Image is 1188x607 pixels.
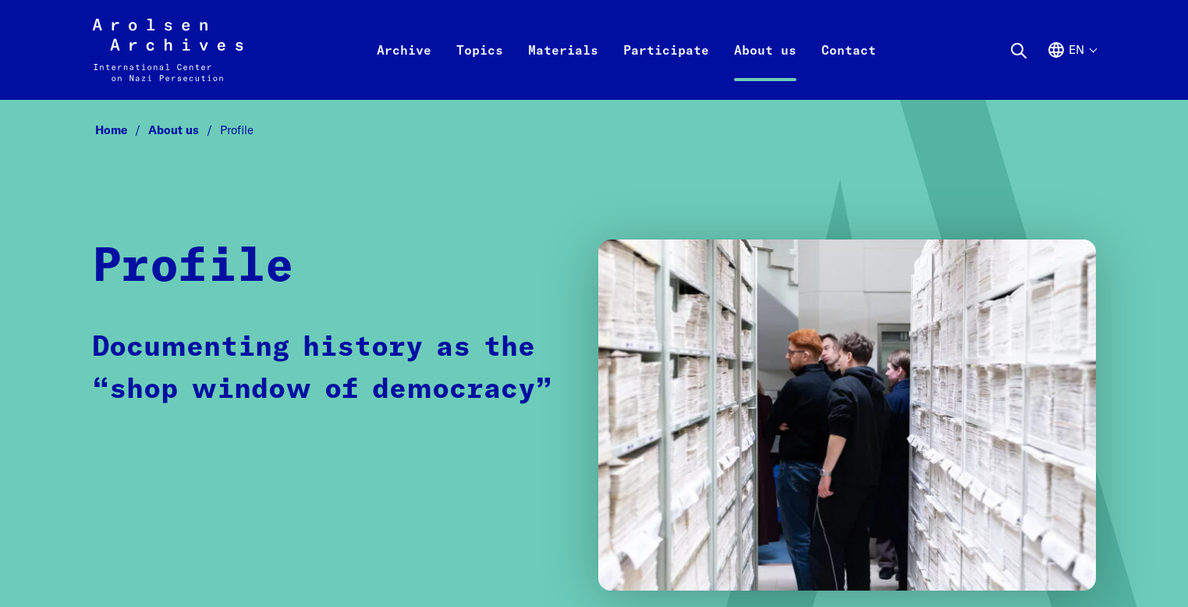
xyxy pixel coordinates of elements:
h1: Profile [92,240,294,296]
a: Home [95,122,148,137]
button: English, language selection [1047,41,1096,97]
a: Contact [809,37,888,100]
a: About us [722,37,809,100]
a: Materials [516,37,611,100]
nav: Breadcrumb [92,119,1097,143]
span: Profile [220,122,254,137]
nav: Primary [364,19,888,81]
a: About us [148,122,220,137]
a: Topics [444,37,516,100]
a: Participate [611,37,722,100]
p: Documenting history as the “shop window of democracy” [92,327,567,411]
a: Archive [364,37,444,100]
